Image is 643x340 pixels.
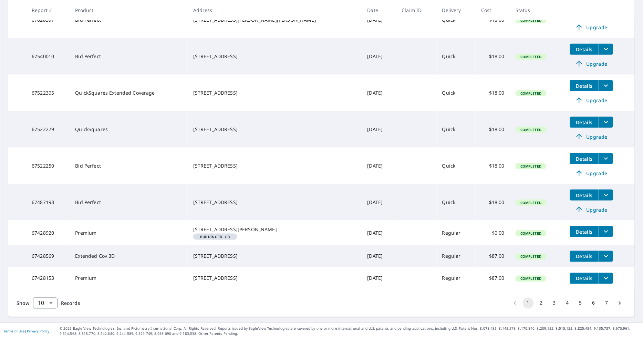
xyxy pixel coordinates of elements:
td: [DATE] [362,184,396,221]
span: Details [574,46,595,53]
td: 67487193 [26,184,70,221]
td: Quick [437,111,476,148]
a: Upgrade [570,204,613,215]
button: filesDropdownBtn-67522305 [599,80,613,91]
span: Details [574,119,595,126]
p: | [3,329,49,333]
td: Regular [437,245,476,267]
td: Regular [437,221,476,245]
td: [DATE] [362,75,396,111]
td: Extended Cov 3D [70,245,187,267]
span: OB [196,235,235,238]
td: Quick [437,148,476,184]
div: [STREET_ADDRESS] [193,253,356,260]
button: filesDropdownBtn-67522250 [599,153,613,164]
td: 67428569 [26,245,70,267]
span: Completed [516,254,546,259]
span: Completed [516,231,546,236]
span: Details [574,192,595,199]
span: Show [17,300,30,307]
td: [DATE] [362,38,396,75]
td: Quick [437,75,476,111]
span: Upgrade [574,169,609,177]
span: Details [574,275,595,282]
button: filesDropdownBtn-67487193 [599,190,613,201]
button: filesDropdownBtn-67522279 [599,117,613,128]
span: Records [61,300,80,307]
td: Quick [437,184,476,221]
span: Upgrade [574,96,609,104]
td: $18.00 [476,38,510,75]
button: filesDropdownBtn-67428920 [599,226,613,237]
a: Terms of Use [3,329,25,334]
button: detailsBtn-67428153 [570,273,599,284]
button: Go to next page [614,298,625,309]
td: $0.00 [476,221,510,245]
button: detailsBtn-67428569 [570,251,599,262]
button: detailsBtn-67522305 [570,80,599,91]
button: detailsBtn-67540010 [570,44,599,55]
td: Regular [437,267,476,289]
td: $18.00 [476,111,510,148]
span: Upgrade [574,205,609,214]
td: 67522305 [26,75,70,111]
span: Details [574,83,595,89]
span: Completed [516,276,546,281]
span: Completed [516,164,546,169]
div: [STREET_ADDRESS] [193,162,356,169]
button: Go to page 3 [549,298,560,309]
td: $18.00 [476,184,510,221]
button: Go to page 6 [588,298,599,309]
td: 67428920 [26,221,70,245]
td: 67522250 [26,148,70,184]
td: $87.00 [476,245,510,267]
button: detailsBtn-67522279 [570,117,599,128]
div: 10 [33,294,58,313]
button: detailsBtn-67428920 [570,226,599,237]
button: filesDropdownBtn-67428569 [599,251,613,262]
span: Details [574,253,595,260]
a: Upgrade [570,58,613,69]
td: [DATE] [362,148,396,184]
a: Upgrade [570,95,613,106]
td: $18.00 [476,148,510,184]
td: Bid Perfect [70,184,187,221]
span: Details [574,229,595,235]
div: [STREET_ADDRESS] [193,126,356,133]
div: [STREET_ADDRESS] [193,275,356,282]
button: filesDropdownBtn-67428153 [599,273,613,284]
td: Premium [70,267,187,289]
nav: pagination navigation [509,298,626,309]
td: 67428153 [26,267,70,289]
td: Premium [70,221,187,245]
button: Go to page 4 [562,298,573,309]
td: $87.00 [476,267,510,289]
span: Completed [516,200,546,205]
a: Privacy Policy [27,329,49,334]
div: [STREET_ADDRESS] [193,53,356,60]
button: Go to page 7 [601,298,612,309]
a: Upgrade [570,131,613,142]
td: Quick [437,38,476,75]
button: filesDropdownBtn-67540010 [599,44,613,55]
button: page 1 [523,298,534,309]
span: Completed [516,91,546,96]
em: Building ID [200,235,222,238]
div: [STREET_ADDRESS][PERSON_NAME] [193,226,356,233]
td: QuickSquares Extended Coverage [70,75,187,111]
span: Completed [516,127,546,132]
button: Go to page 2 [536,298,547,309]
a: Upgrade [570,22,613,33]
span: Completed [516,18,546,23]
td: QuickSquares [70,111,187,148]
td: Bid Perfect [70,38,187,75]
span: Upgrade [574,23,609,31]
button: detailsBtn-67522250 [570,153,599,164]
span: Upgrade [574,132,609,141]
td: [DATE] [362,245,396,267]
div: Show 10 records [33,298,58,309]
td: [DATE] [362,267,396,289]
td: Bid Perfect [70,148,187,184]
p: © 2025 Eagle View Technologies, Inc. and Pictometry International Corp. All Rights Reserved. Repo... [60,326,640,337]
span: Completed [516,54,546,59]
